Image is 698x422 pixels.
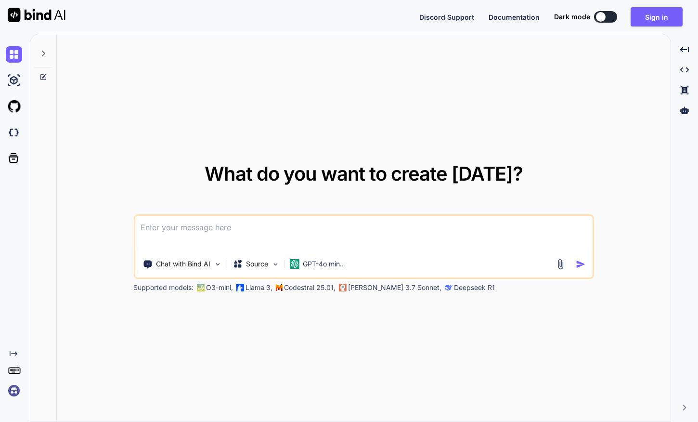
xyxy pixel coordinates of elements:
[156,259,210,269] p: Chat with Bind AI
[554,12,590,22] span: Dark mode
[206,283,233,292] p: O3-mini,
[246,283,272,292] p: Llama 3,
[284,283,336,292] p: Codestral 25.01,
[6,98,22,115] img: githubLight
[555,259,566,270] img: attachment
[631,7,683,26] button: Sign in
[196,284,204,291] img: GPT-4
[246,259,268,269] p: Source
[576,259,586,269] img: icon
[205,162,523,185] span: What do you want to create [DATE]?
[419,12,474,22] button: Discord Support
[133,283,194,292] p: Supported models:
[444,284,452,291] img: claude
[275,284,282,291] img: Mistral-AI
[271,260,279,268] img: Pick Models
[289,259,299,269] img: GPT-4o mini
[454,283,495,292] p: Deepseek R1
[338,284,346,291] img: claude
[419,13,474,21] span: Discord Support
[303,259,344,269] p: GPT-4o min..
[6,382,22,399] img: signin
[6,46,22,63] img: chat
[8,8,65,22] img: Bind AI
[236,284,244,291] img: Llama2
[213,260,221,268] img: Pick Tools
[489,13,540,21] span: Documentation
[489,12,540,22] button: Documentation
[6,124,22,141] img: darkCloudIdeIcon
[348,283,441,292] p: [PERSON_NAME] 3.7 Sonnet,
[6,72,22,89] img: ai-studio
